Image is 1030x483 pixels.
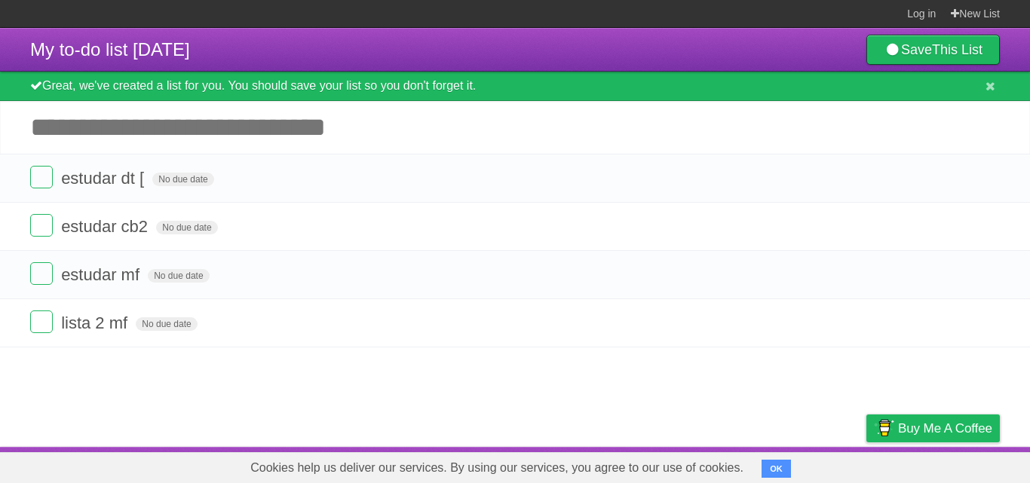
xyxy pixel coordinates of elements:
a: SaveThis List [866,35,1000,65]
label: Done [30,310,53,333]
span: Buy me a coffee [898,415,992,442]
a: Buy me a coffee [866,414,1000,442]
label: Done [30,166,53,188]
span: No due date [152,173,213,186]
span: estudar cb2 [61,217,152,236]
span: No due date [136,317,197,331]
span: No due date [156,221,217,234]
a: Suggest a feature [905,451,1000,479]
span: estudar dt [ [61,169,148,188]
label: Done [30,262,53,285]
img: Buy me a coffee [874,415,894,441]
span: My to-do list [DATE] [30,39,190,60]
span: estudar mf [61,265,143,284]
a: About [666,451,697,479]
b: This List [932,42,982,57]
span: Cookies help us deliver our services. By using our services, you agree to our use of cookies. [235,453,759,483]
a: Privacy [847,451,886,479]
a: Terms [795,451,829,479]
button: OK [762,460,791,478]
a: Developers [716,451,777,479]
span: No due date [148,269,209,283]
label: Done [30,214,53,237]
span: lista 2 mf [61,313,131,332]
